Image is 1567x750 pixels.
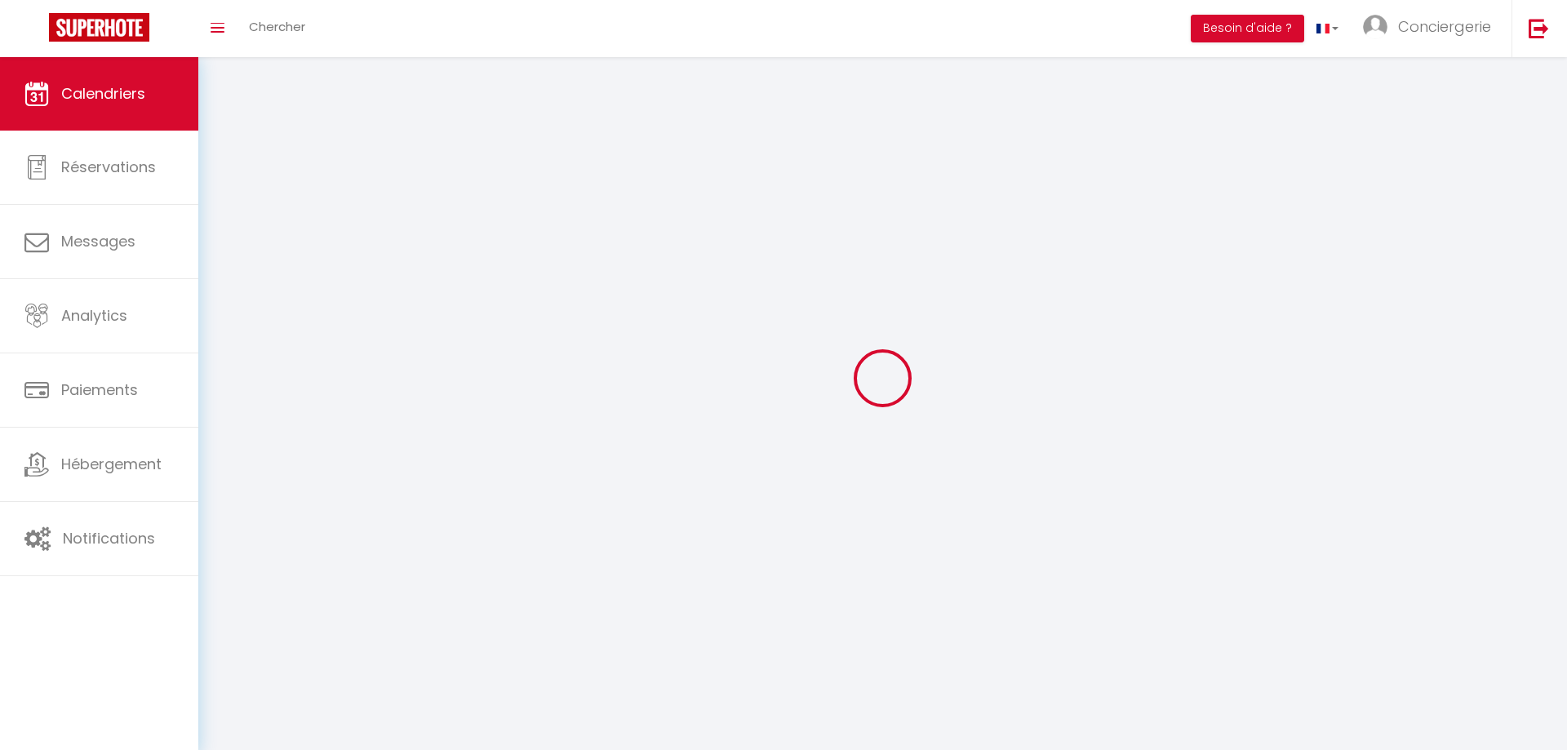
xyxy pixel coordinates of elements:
img: ... [1363,15,1387,39]
span: Conciergerie [1398,16,1491,37]
span: Hébergement [61,454,162,474]
span: Analytics [61,305,127,326]
span: Réservations [61,157,156,177]
span: Calendriers [61,83,145,104]
span: Notifications [63,528,155,548]
button: Besoin d'aide ? [1191,15,1304,42]
img: Super Booking [49,13,149,42]
span: Chercher [249,18,305,35]
img: logout [1529,18,1549,38]
span: Paiements [61,379,138,400]
span: Messages [61,231,135,251]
